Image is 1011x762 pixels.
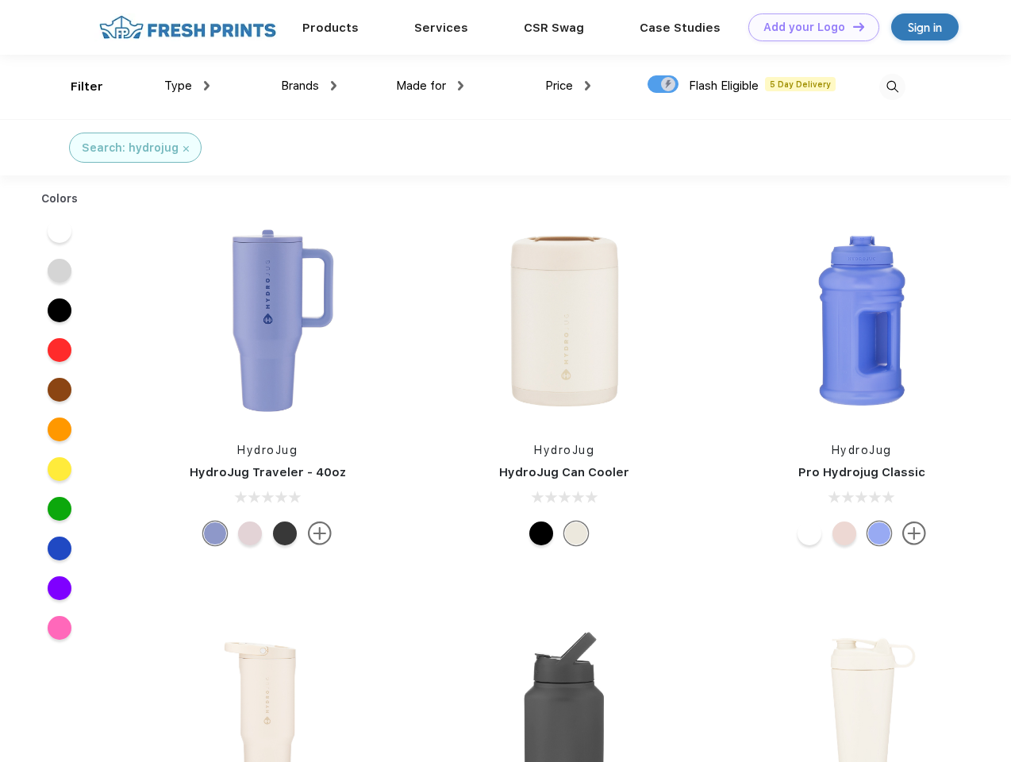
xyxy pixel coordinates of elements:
div: Colors [29,190,90,207]
a: HydroJug Traveler - 40oz [190,465,346,479]
img: more.svg [902,521,926,545]
div: Add your Logo [763,21,845,34]
span: Price [545,79,573,93]
img: func=resize&h=266 [756,215,967,426]
img: more.svg [308,521,332,545]
a: Products [302,21,359,35]
span: Flash Eligible [689,79,759,93]
a: HydroJug [237,444,298,456]
img: dropdown.png [331,81,336,90]
span: Type [164,79,192,93]
img: dropdown.png [585,81,590,90]
span: Brands [281,79,319,93]
img: desktop_search.svg [879,74,905,100]
div: Cream [564,521,588,545]
span: 5 Day Delivery [765,77,836,91]
span: Made for [396,79,446,93]
img: fo%20logo%202.webp [94,13,281,41]
div: Pink Sand [238,521,262,545]
img: func=resize&h=266 [459,215,670,426]
div: Peri [203,521,227,545]
div: Sign in [908,18,942,37]
img: filter_cancel.svg [183,146,189,152]
a: Pro Hydrojug Classic [798,465,925,479]
img: func=resize&h=266 [162,215,373,426]
a: HydroJug [832,444,892,456]
img: dropdown.png [204,81,210,90]
div: Black [273,521,297,545]
div: Filter [71,78,103,96]
div: White [798,521,821,545]
a: HydroJug [534,444,594,456]
img: DT [853,22,864,31]
img: dropdown.png [458,81,463,90]
div: Pink Sand [832,521,856,545]
div: Search: hydrojug [82,140,179,156]
a: Sign in [891,13,959,40]
div: Hyper Blue [867,521,891,545]
div: Black [529,521,553,545]
a: HydroJug Can Cooler [499,465,629,479]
